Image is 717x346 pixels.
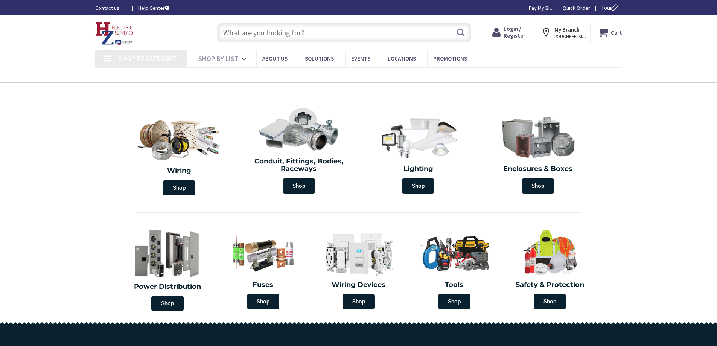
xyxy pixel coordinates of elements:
a: Fuses Shop [217,224,309,313]
span: Shop [534,294,566,309]
h2: Fuses [221,281,305,289]
strong: My Branch [554,26,580,33]
h2: Wiring Devices [317,281,401,289]
h2: Power Distribution [123,283,212,291]
img: HZ Electric Supply [95,22,134,45]
span: Events [351,55,370,62]
span: Shop By List [198,54,239,63]
a: Safety & Protection Shop [504,224,596,313]
span: Shop [247,294,279,309]
span: Shop By Category [119,54,176,63]
span: Shop [343,294,375,309]
h2: Wiring [123,167,236,175]
span: About Us [262,55,288,62]
h2: Safety & Protection [508,281,592,289]
h2: Enclosures & Boxes [484,165,592,173]
h2: Lighting [364,165,473,173]
h2: Conduit, Fittings, Bodies, Raceways [245,158,353,173]
span: Login / Register [504,25,525,39]
span: Shop [151,296,184,311]
span: Shop [163,180,195,195]
a: Power Distribution Shop [120,224,215,315]
a: Pay My Bill [529,4,552,12]
a: Wiring Devices Shop [313,224,405,313]
a: Tools Shop [408,224,500,313]
a: Login / Register [492,26,525,39]
span: Shop [402,178,434,194]
a: Lighting Shop [361,111,476,197]
div: My Branch POUGHKEEPSIE, [GEOGRAPHIC_DATA] [541,26,583,39]
span: Solutions [305,55,334,62]
a: Help Center [138,4,169,12]
span: POUGHKEEPSIE, [GEOGRAPHIC_DATA] [554,34,586,40]
a: Contact us [95,4,126,12]
a: Cart [598,26,622,39]
span: Locations [388,55,416,62]
h2: Tools [412,281,496,289]
a: Enclosures & Boxes Shop [480,111,596,197]
span: Tour [601,4,620,11]
a: Wiring Shop [120,111,239,199]
span: Promotions [433,55,467,62]
span: Shop [522,178,554,194]
a: Quick Order [563,4,590,12]
input: What are you looking for? [217,23,471,42]
span: Shop [438,294,470,309]
span: Shop [283,178,315,194]
strong: Cart [611,26,622,39]
a: Conduit, Fittings, Bodies, Raceways Shop [241,104,357,197]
